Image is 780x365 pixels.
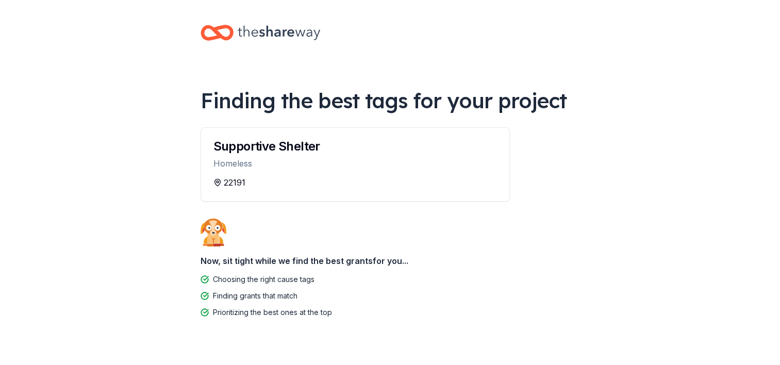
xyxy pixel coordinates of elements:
div: Prioritizing the best ones at the top [213,306,332,319]
div: Finding grants that match [213,290,297,302]
div: Finding the best tags for your project [201,86,580,115]
div: Homeless [213,157,497,170]
div: Supportive Shelter [213,140,497,153]
div: Choosing the right cause tags [213,273,314,286]
img: Dog waiting patiently [201,218,226,246]
div: 22191 [213,176,497,189]
div: Now, sit tight while we find the best grants for you... [201,251,580,271]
